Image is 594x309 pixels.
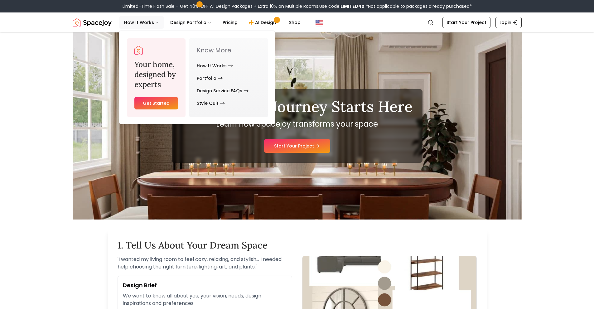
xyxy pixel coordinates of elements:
[123,3,472,9] div: Limited-Time Flash Sale – Get 40% OFF All Design Packages + Extra 10% on Multiple Rooms.
[218,16,243,29] a: Pricing
[134,46,143,55] img: Spacejoy Logo
[73,16,112,29] img: Spacejoy Logo
[442,17,490,28] a: Start Your Project
[284,16,306,29] a: Shop
[316,19,323,26] img: United States
[495,17,522,28] a: Login
[118,239,477,251] h2: 1. Tell Us About Your Dream Space
[134,46,143,55] a: Spacejoy
[73,12,522,32] nav: Global
[165,16,216,29] button: Design Portfolio
[123,292,287,307] p: We want to know all about you, your vision, needs, design inspirations and preferences.
[119,16,164,29] button: How It Works
[119,16,306,29] nav: Main
[197,97,225,109] a: Style Quiz
[197,84,249,97] a: Design Service FAQs
[182,119,413,129] p: Learn how Spacejoy transforms your space
[197,60,233,72] a: How It Works
[197,46,260,55] p: Know More
[134,97,178,109] a: Get Started
[119,31,275,124] div: How It Works
[340,3,365,9] b: LIMITED40
[319,3,365,9] span: Use code:
[197,72,223,84] a: Portfolio
[123,281,287,290] h3: Design Brief
[134,60,178,89] h3: Your home, designed by experts
[244,16,283,29] a: AI Design
[73,16,112,29] a: Spacejoy
[182,99,413,114] h1: Your Design Journey Starts Here
[365,3,472,9] span: *Not applicable to packages already purchased*
[118,256,292,271] p: ' I wanted my living room to feel cozy, relaxing, and stylish... I needed help choosing the right...
[264,139,330,153] a: Start Your Project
